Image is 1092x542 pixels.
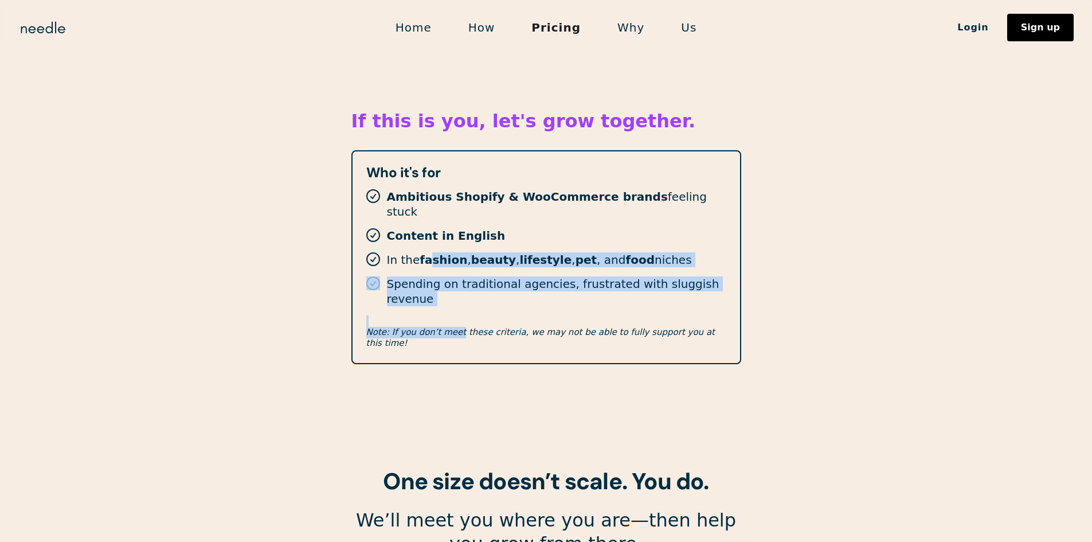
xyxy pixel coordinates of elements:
[939,18,1007,37] a: Login
[387,229,506,243] strong: Content in English
[366,165,726,180] h2: Who it's for
[351,467,741,495] h2: One size doesn’t scale. You do.
[450,15,514,40] a: How
[576,253,597,267] strong: pet
[377,15,450,40] a: Home
[366,327,715,349] em: Note: If you don’t meet these criteria, we may not be able to fully support you at this time!
[471,253,516,267] strong: beauty
[513,15,599,40] a: Pricing
[663,15,715,40] a: Us
[519,253,572,267] strong: lifestyle
[387,252,692,267] p: In the , , , , and niches
[1021,23,1060,32] div: Sign up
[599,15,663,40] a: Why
[387,189,726,219] p: feeling stuck
[387,276,726,306] p: Spending on traditional agencies, frustrated with sluggish revenue
[351,110,696,132] strong: If this is you, let's grow together.
[625,253,655,267] strong: food
[1007,14,1074,41] a: Sign up
[420,253,467,267] strong: fashion
[387,190,668,204] strong: Ambitious Shopify & WooCommerce brands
